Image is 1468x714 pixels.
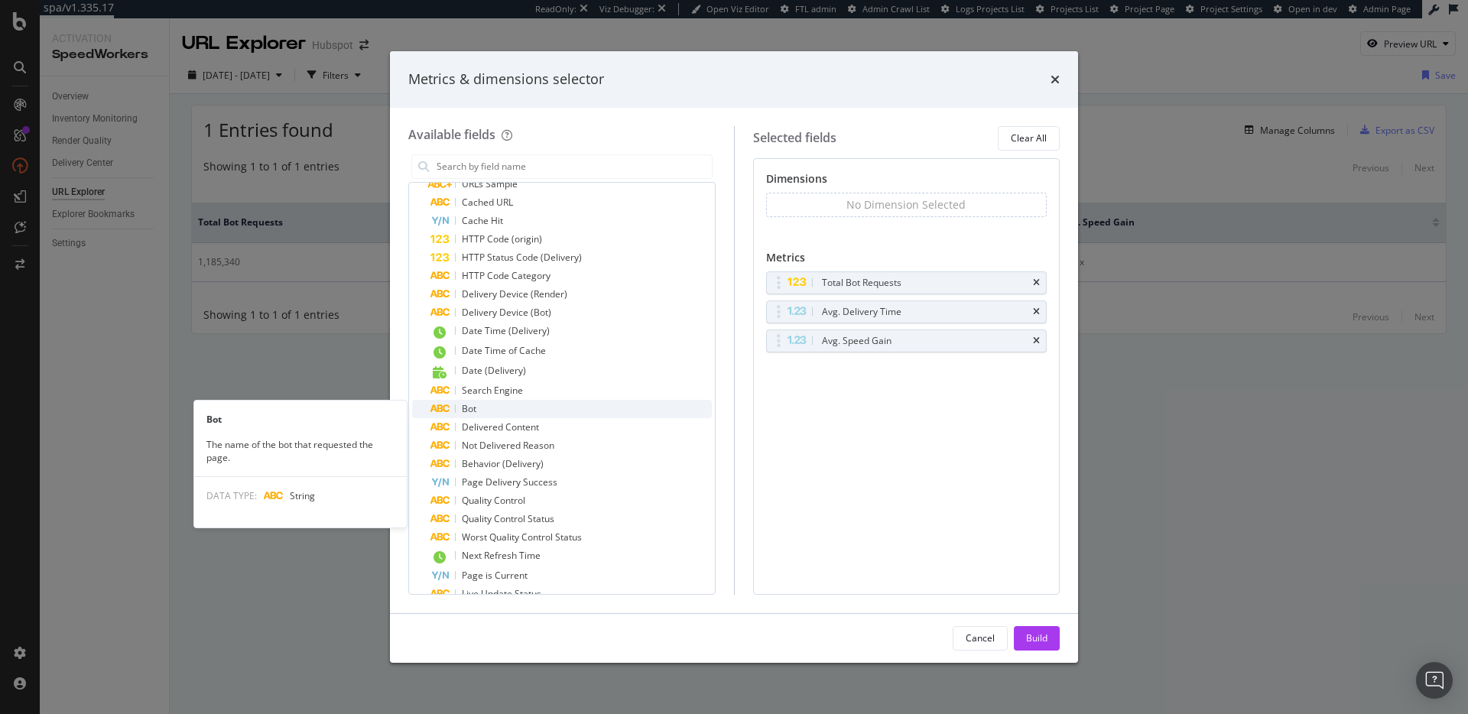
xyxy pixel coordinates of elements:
[462,457,544,470] span: Behavior (Delivery)
[408,126,495,143] div: Available fields
[462,214,503,227] span: Cache Hit
[1033,336,1040,346] div: times
[998,126,1060,151] button: Clear All
[822,333,892,349] div: Avg. Speed Gain
[462,232,542,245] span: HTTP Code (origin)
[846,197,966,213] div: No Dimension Selected
[462,306,551,319] span: Delivery Device (Bot)
[462,344,546,357] span: Date Time of Cache
[462,420,539,433] span: Delivered Content
[1026,631,1047,644] div: Build
[1011,131,1047,144] div: Clear All
[462,531,582,544] span: Worst Quality Control Status
[766,300,1047,323] div: Avg. Delivery Timetimes
[766,329,1047,352] div: Avg. Speed Gaintimes
[462,177,518,190] span: URLs Sample
[462,512,554,525] span: Quality Control Status
[822,304,901,320] div: Avg. Delivery Time
[766,271,1047,294] div: Total Bot Requeststimes
[462,251,582,264] span: HTTP Status Code (Delivery)
[462,569,528,582] span: Page is Current
[462,587,541,600] span: Live Update Status
[462,287,567,300] span: Delivery Device (Render)
[462,475,557,488] span: Page Delivery Success
[1014,626,1060,651] button: Build
[462,269,550,282] span: HTTP Code Category
[1051,70,1060,89] div: times
[462,494,525,507] span: Quality Control
[766,171,1047,193] div: Dimensions
[435,155,712,178] input: Search by field name
[462,324,550,337] span: Date Time (Delivery)
[194,413,407,426] div: Bot
[462,196,513,209] span: Cached URL
[462,402,476,415] span: Bot
[194,438,407,464] div: The name of the bot that requested the page.
[953,626,1008,651] button: Cancel
[753,129,836,147] div: Selected fields
[462,364,526,377] span: Date (Delivery)
[966,631,995,644] div: Cancel
[1416,662,1453,699] div: Open Intercom Messenger
[822,275,901,290] div: Total Bot Requests
[408,70,604,89] div: Metrics & dimensions selector
[462,549,541,562] span: Next Refresh Time
[462,439,554,452] span: Not Delivered Reason
[390,51,1078,663] div: modal
[462,384,523,397] span: Search Engine
[766,250,1047,271] div: Metrics
[1033,278,1040,287] div: times
[1033,307,1040,316] div: times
